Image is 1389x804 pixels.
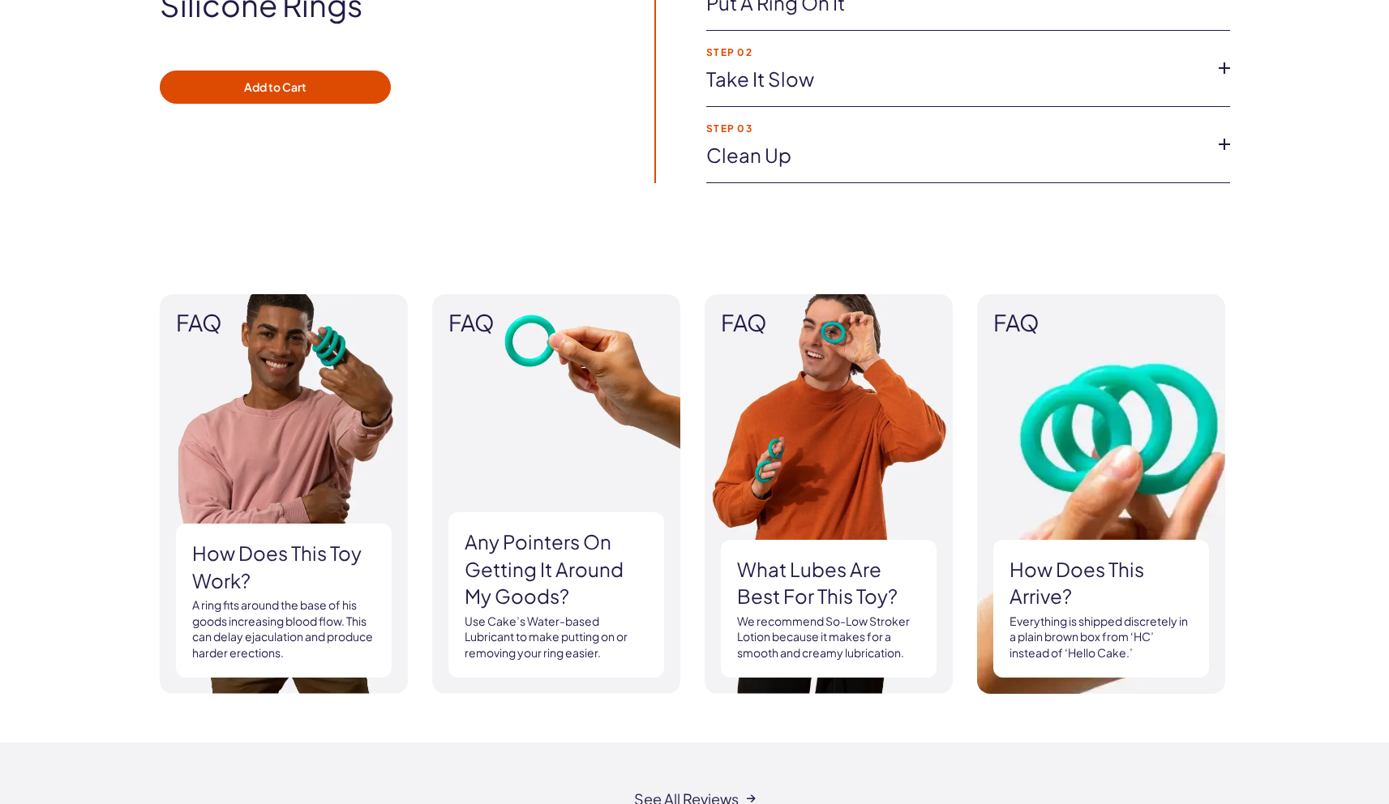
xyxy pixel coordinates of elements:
h3: How does this toy work? [192,540,375,594]
strong: Step 02 [706,47,1204,58]
p: Use Cake’s Water-based Lubricant to make putting on or removing your ring easier. [465,614,648,661]
a: Clean up [706,142,1204,169]
h3: How does this arrive? [1010,556,1193,610]
span: FAQ [993,310,1209,336]
span: FAQ [448,310,664,336]
button: Add to Cart [160,71,391,105]
h3: What lubes are best for this toy? [737,556,920,610]
p: We recommend So-Low Stroker Lotion because it makes for a smooth and creamy lubrication. [737,614,920,661]
a: Take it slow [706,66,1204,93]
p: A ring fits around the base of his goods increasing blood flow. This can delay ejaculation and pr... [192,597,375,661]
strong: Step 03 [706,123,1204,134]
p: Everything is shipped discretely in a plain brown box from ‘HC’ instead of ‘Hello Cake.’ [1010,614,1193,661]
h3: Any pointers on getting it around my goods? [465,528,648,610]
span: FAQ [721,310,937,336]
span: FAQ [176,310,392,336]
